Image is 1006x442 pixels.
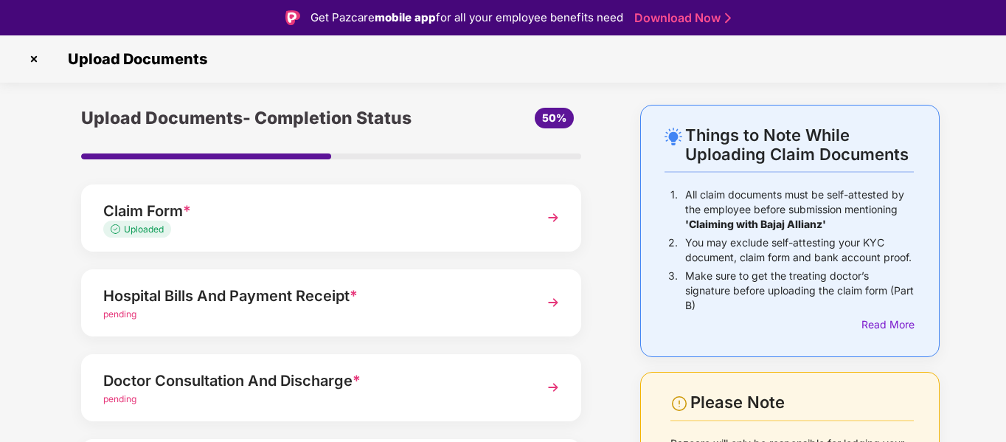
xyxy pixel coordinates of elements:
img: Stroke [725,10,731,26]
div: Please Note [690,393,914,412]
span: pending [103,308,136,320]
span: Upload Documents [53,50,215,68]
div: Doctor Consultation And Discharge [103,369,521,393]
p: You may exclude self-attesting your KYC document, claim form and bank account proof. [685,235,914,265]
span: pending [103,393,136,404]
img: svg+xml;base64,PHN2ZyBpZD0iTmV4dCIgeG1sbnM9Imh0dHA6Ly93d3cudzMub3JnLzIwMDAvc3ZnIiB3aWR0aD0iMzYiIG... [540,289,566,316]
div: Hospital Bills And Payment Receipt [103,284,521,308]
p: Make sure to get the treating doctor’s signature before uploading the claim form (Part B) [685,269,914,313]
p: 3. [668,269,678,313]
div: Things to Note While Uploading Claim Documents [685,125,914,164]
b: 'Claiming with Bajaj Allianz' [685,218,826,230]
strong: mobile app [375,10,436,24]
div: Get Pazcare for all your employee benefits need [311,9,623,27]
img: svg+xml;base64,PHN2ZyB4bWxucz0iaHR0cDovL3d3dy53My5vcmcvMjAwMC9zdmciIHdpZHRoPSIxMy4zMzMiIGhlaWdodD... [111,224,124,234]
span: Uploaded [124,224,164,235]
img: svg+xml;base64,PHN2ZyBpZD0iQ3Jvc3MtMzJ4MzIiIHhtbG5zPSJodHRwOi8vd3d3LnczLm9yZy8yMDAwL3N2ZyIgd2lkdG... [22,47,46,71]
p: 1. [670,187,678,232]
p: All claim documents must be self-attested by the employee before submission mentioning [685,187,914,232]
img: svg+xml;base64,PHN2ZyBpZD0iV2FybmluZ18tXzI0eDI0IiBkYXRhLW5hbWU9Ildhcm5pbmcgLSAyNHgyNCIgeG1sbnM9Im... [670,395,688,412]
div: Upload Documents- Completion Status [81,105,414,131]
p: 2. [668,235,678,265]
img: Logo [285,10,300,25]
div: Claim Form [103,199,521,223]
img: svg+xml;base64,PHN2ZyB4bWxucz0iaHR0cDovL3d3dy53My5vcmcvMjAwMC9zdmciIHdpZHRoPSIyNC4wOTMiIGhlaWdodD... [665,128,682,145]
div: Read More [861,317,914,333]
img: svg+xml;base64,PHN2ZyBpZD0iTmV4dCIgeG1sbnM9Imh0dHA6Ly93d3cudzMub3JnLzIwMDAvc3ZnIiB3aWR0aD0iMzYiIG... [540,204,566,231]
img: svg+xml;base64,PHN2ZyBpZD0iTmV4dCIgeG1sbnM9Imh0dHA6Ly93d3cudzMub3JnLzIwMDAvc3ZnIiB3aWR0aD0iMzYiIG... [540,374,566,401]
span: 50% [542,111,566,124]
a: Download Now [634,10,726,26]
